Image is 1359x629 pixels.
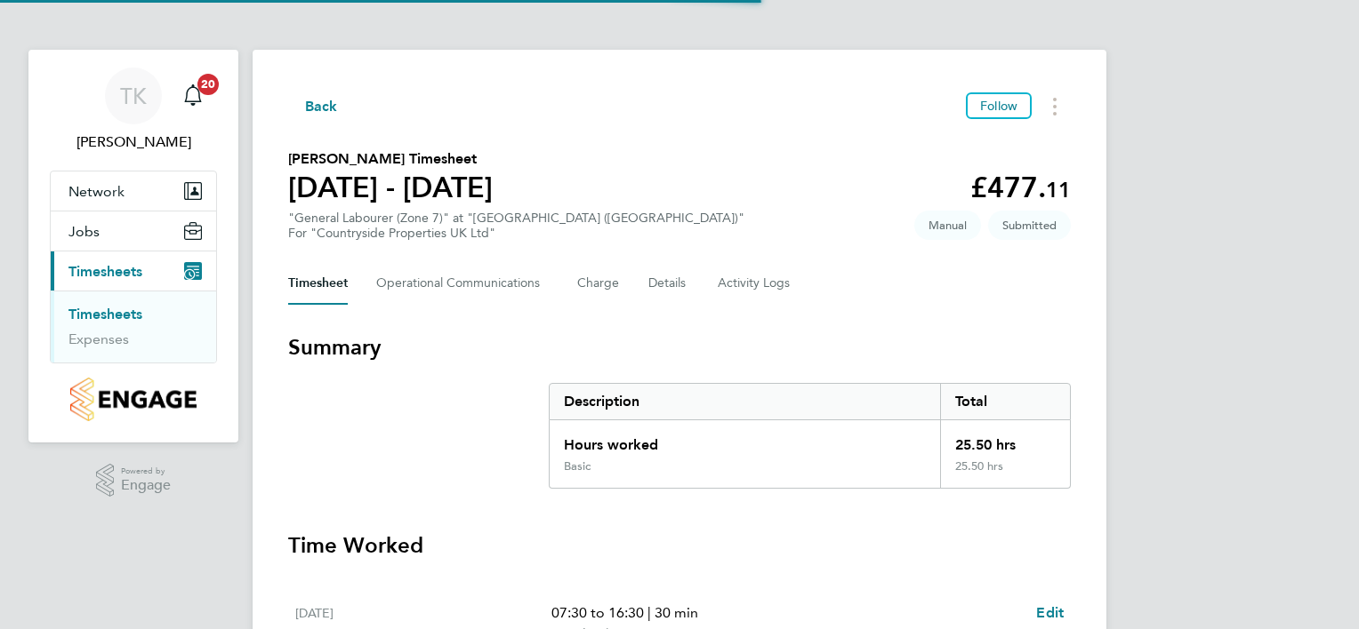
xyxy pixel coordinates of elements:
img: countryside-properties-logo-retina.png [70,378,196,421]
span: Jobs [68,223,100,240]
a: Powered byEngage [96,464,172,498]
span: 30 min [655,604,698,621]
div: Hours worked [550,420,940,459]
div: For "Countryside Properties UK Ltd" [288,226,744,241]
span: Back [305,96,338,117]
button: Timesheets [51,251,216,291]
div: Timesheets [51,291,216,362]
button: Timesheets Menu [1039,92,1071,120]
button: Details [648,262,689,305]
nav: Main navigation [28,50,238,442]
h3: Time Worked [288,531,1071,560]
span: Tony Kavanagh [50,131,217,153]
div: Basic [564,459,591,474]
div: 25.50 hrs [940,459,1070,488]
a: TK[PERSON_NAME] [50,68,217,153]
span: 07:30 to 16:30 [551,604,644,621]
span: Powered by [121,464,171,479]
span: Follow [980,98,1017,114]
button: Back [288,95,338,117]
button: Charge [577,262,620,305]
button: Follow [966,92,1032,119]
div: Summary [549,383,1071,489]
span: Edit [1036,604,1064,621]
a: Timesheets [68,306,142,322]
span: Timesheets [68,263,142,280]
h2: [PERSON_NAME] Timesheet [288,148,493,170]
h1: [DATE] - [DATE] [288,170,493,205]
a: Expenses [68,330,129,347]
button: Network [51,171,216,211]
a: Go to home page [50,378,217,421]
button: Activity Logs [718,262,792,305]
h3: Summary [288,333,1071,362]
div: 25.50 hrs [940,420,1070,459]
span: TK [120,84,147,107]
span: | [647,604,651,621]
span: 11 [1046,177,1071,203]
div: Description [550,384,940,419]
a: 20 [175,68,211,124]
button: Jobs [51,211,216,251]
button: Operational Communications [376,262,549,305]
span: This timesheet was manually created. [914,211,981,240]
span: Engage [121,478,171,493]
a: Edit [1036,602,1064,624]
app-decimal: £477. [970,171,1071,204]
span: This timesheet is Submitted. [988,211,1071,240]
span: Network [68,183,125,200]
div: "General Labourer (Zone 7)" at "[GEOGRAPHIC_DATA] ([GEOGRAPHIC_DATA])" [288,211,744,241]
span: 20 [197,74,219,95]
button: Timesheet [288,262,348,305]
div: Total [940,384,1070,419]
